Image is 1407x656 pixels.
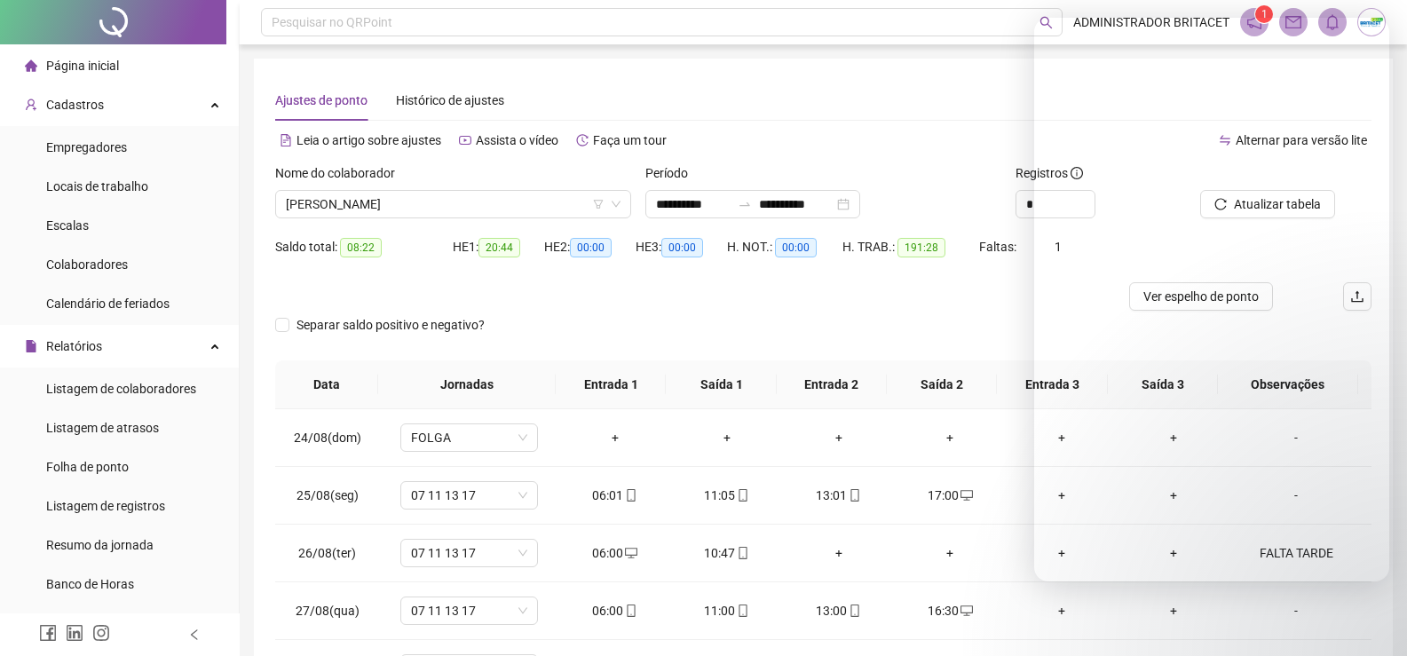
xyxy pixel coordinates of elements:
[280,134,292,146] span: file-text
[1039,16,1053,29] span: search
[411,597,527,624] span: 07 11 13 17
[959,489,973,502] span: desktop
[66,624,83,642] span: linkedin
[735,489,749,502] span: mobile
[997,360,1107,409] th: Entrada 3
[593,199,604,209] span: filter
[46,296,170,311] span: Calendário de feriados
[275,93,368,107] span: Ajustes de ponto
[294,431,361,445] span: 24/08(dom)
[685,486,769,505] div: 11:05
[661,238,703,257] span: 00:00
[476,133,558,147] span: Assista o vídeo
[685,428,769,447] div: +
[1016,163,1083,183] span: Registros
[340,238,382,257] span: 08:22
[46,179,148,194] span: Locais de trabalho
[887,360,997,409] th: Saída 2
[842,237,979,257] div: H. TRAB.:
[275,237,453,257] div: Saldo total:
[735,605,749,617] span: mobile
[775,238,817,257] span: 00:00
[298,546,356,560] span: 26/08(ter)
[636,237,727,257] div: HE 3:
[573,486,657,505] div: 06:01
[1020,601,1103,620] div: +
[1132,601,1215,620] div: +
[1020,486,1103,505] div: +
[25,340,37,352] span: file
[908,428,992,447] div: +
[296,488,359,502] span: 25/08(seg)
[738,197,752,211] span: to
[593,133,667,147] span: Faça um tour
[685,601,769,620] div: 11:00
[573,428,657,447] div: +
[573,543,657,563] div: 06:00
[797,543,881,563] div: +
[666,360,776,409] th: Saída 1
[685,543,769,563] div: 10:47
[738,197,752,211] span: swap-right
[777,360,887,409] th: Entrada 2
[897,238,945,257] span: 191:28
[1020,543,1103,563] div: +
[275,360,378,409] th: Data
[623,489,637,502] span: mobile
[296,604,360,618] span: 27/08(qua)
[908,543,992,563] div: +
[1255,5,1273,23] sup: 1
[570,238,612,257] span: 00:00
[1244,601,1348,620] div: -
[797,486,881,505] div: 13:01
[1020,428,1103,447] div: +
[25,99,37,111] span: user-add
[847,605,861,617] span: mobile
[623,547,637,559] span: desktop
[727,237,842,257] div: H. NOT.:
[39,624,57,642] span: facebook
[623,605,637,617] span: mobile
[576,134,589,146] span: history
[1034,18,1389,581] iframe: Intercom live chat
[188,628,201,641] span: left
[453,237,544,257] div: HE 1:
[797,428,881,447] div: +
[556,360,666,409] th: Entrada 1
[645,163,700,183] label: Período
[25,59,37,72] span: home
[275,163,407,183] label: Nome do colaborador
[46,59,119,73] span: Página inicial
[959,605,973,617] span: desktop
[908,486,992,505] div: 17:00
[92,624,110,642] span: instagram
[411,424,527,451] span: FOLGA
[611,199,621,209] span: down
[1324,14,1340,30] span: bell
[1358,9,1385,36] img: 73035
[286,191,621,217] span: FRANCISCO IRINEU RIBEIRO
[46,499,165,513] span: Listagem de registros
[296,133,441,147] span: Leia o artigo sobre ajustes
[1261,8,1268,20] span: 1
[46,140,127,154] span: Empregadores
[979,240,1019,254] span: Faltas:
[908,601,992,620] div: 16:30
[411,540,527,566] span: 07 11 13 17
[46,218,89,233] span: Escalas
[735,547,749,559] span: mobile
[1285,14,1301,30] span: mail
[46,98,104,112] span: Cadastros
[46,339,102,353] span: Relatórios
[1073,12,1229,32] span: ADMINISTRADOR BRITACET
[46,382,196,396] span: Listagem de colaboradores
[1246,14,1262,30] span: notification
[411,482,527,509] span: 07 11 13 17
[797,601,881,620] div: 13:00
[544,237,636,257] div: HE 2:
[46,257,128,272] span: Colaboradores
[46,421,159,435] span: Listagem de atrasos
[1347,596,1389,638] iframe: Intercom live chat
[478,238,520,257] span: 20:44
[378,360,556,409] th: Jornadas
